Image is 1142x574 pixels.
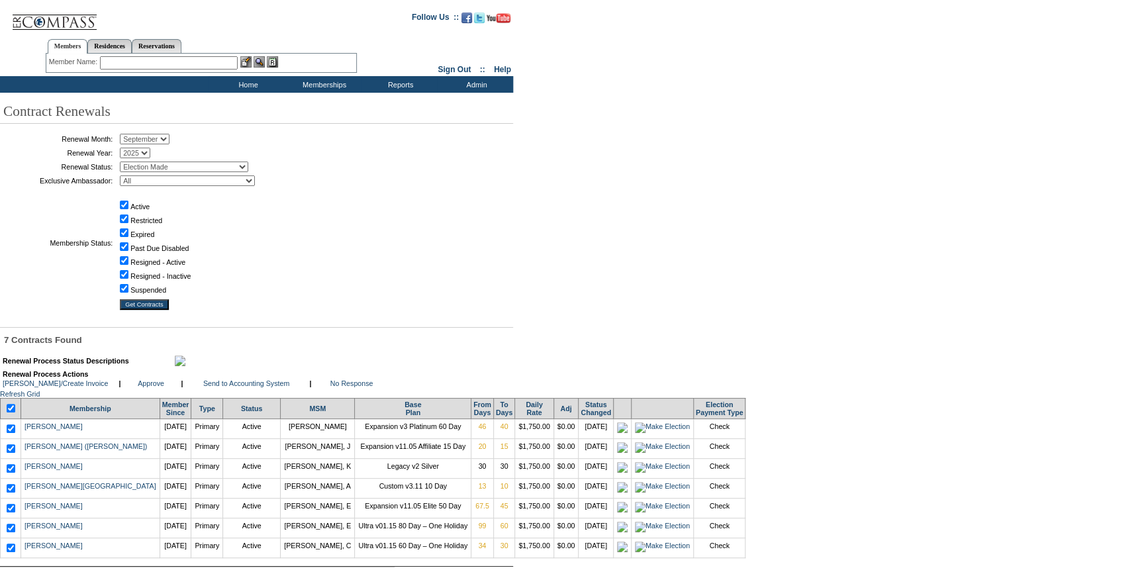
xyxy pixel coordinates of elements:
td: 60 [493,518,514,538]
a: DailyRate [526,401,542,416]
td: $0.00 [553,538,579,557]
td: Check [693,438,745,458]
a: ElectionPayment Type [696,401,743,416]
b: | [181,379,183,387]
td: Reports [361,76,437,93]
a: FromDays [473,401,491,416]
label: Expired [130,230,154,238]
td: $0.00 [553,478,579,498]
td: Active [223,438,281,458]
td: $1,750.00 [515,438,553,458]
td: [PERSON_NAME], E [281,518,355,538]
a: BasePlan [404,401,421,416]
td: Active [223,538,281,557]
td: [DATE] [579,438,614,458]
td: [DATE] [160,418,191,438]
a: Send to Accounting System [203,379,289,387]
a: [PERSON_NAME] [24,522,83,530]
td: Expansion v11.05 Affiliate 15 Day [355,438,471,458]
td: [DATE] [579,538,614,557]
td: $1,750.00 [515,478,553,498]
td: 34 [471,538,494,557]
td: Check [693,478,745,498]
a: StatusChanged [581,401,611,416]
span: 7 Contracts Found [4,335,82,345]
img: Make Election [635,422,690,433]
td: Legacy v2 Silver [355,458,471,478]
img: Make Election [635,542,690,552]
td: Ultra v01.15 80 Day – One Holiday [355,518,471,538]
img: Follow us on Twitter [474,13,485,23]
td: Memberships [285,76,361,93]
img: Make Election [635,522,690,532]
td: Check [693,498,745,518]
td: Active [223,458,281,478]
a: MSM [309,405,326,412]
img: icon_electionmade.gif [617,502,628,512]
img: Make Election [635,482,690,493]
a: Subscribe to our YouTube Channel [487,17,510,24]
img: Compass Home [11,3,97,30]
a: [PERSON_NAME] [24,422,83,430]
td: 67.5 [471,498,494,518]
td: Renewal Year: [3,148,113,158]
a: Membership [70,405,111,412]
a: Status [241,405,263,412]
a: [PERSON_NAME][GEOGRAPHIC_DATA] [24,482,156,490]
td: [DATE] [579,458,614,478]
label: Active [130,203,150,211]
td: $1,750.00 [515,418,553,438]
td: Check [693,538,745,557]
td: [DATE] [160,498,191,518]
label: Resigned - Active [130,258,185,266]
a: [PERSON_NAME] [24,502,83,510]
td: Primary [191,438,223,458]
b: Renewal Process Status Descriptions [3,357,129,365]
img: Make Election [635,462,690,473]
td: Active [223,498,281,518]
img: icon_electionmade.gif [617,422,628,433]
td: Active [223,478,281,498]
img: Become our fan on Facebook [461,13,472,23]
td: Primary [191,458,223,478]
a: [PERSON_NAME] [24,542,83,550]
a: Type [199,405,215,412]
td: $1,750.00 [515,458,553,478]
a: Reservations [132,39,181,53]
img: icon_electionmade.gif [617,462,628,473]
td: [DATE] [160,518,191,538]
a: [PERSON_NAME] ([PERSON_NAME]) [24,442,147,450]
img: Subscribe to our YouTube Channel [487,13,510,23]
a: Adj [560,405,571,412]
img: Reservations [267,56,278,68]
img: Make Election [635,442,690,453]
td: Exclusive Ambassador: [3,175,113,186]
td: Expansion v3 Platinum 60 Day [355,418,471,438]
td: 99 [471,518,494,538]
td: [DATE] [160,478,191,498]
td: 30 [493,538,514,557]
img: icon_electionmade.gif [617,542,628,552]
td: Primary [191,478,223,498]
label: Past Due Disabled [130,244,189,252]
td: [DATE] [160,458,191,478]
a: Follow us on Twitter [474,17,485,24]
td: Check [693,458,745,478]
img: icon_electionmade.gif [617,522,628,532]
label: Restricted [130,216,162,224]
td: [PERSON_NAME], J [281,438,355,458]
td: [PERSON_NAME], A [281,478,355,498]
td: $1,750.00 [515,538,553,557]
a: Become our fan on Facebook [461,17,472,24]
span: Select/Deselect All [4,406,17,414]
td: $1,750.00 [515,518,553,538]
td: [DATE] [160,438,191,458]
a: Residences [87,39,132,53]
td: 13 [471,478,494,498]
td: Renewal Status: [3,162,113,172]
td: Active [223,518,281,538]
td: Check [693,418,745,438]
td: [DATE] [579,498,614,518]
img: Make Election [635,502,690,512]
a: Approve [138,379,164,387]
